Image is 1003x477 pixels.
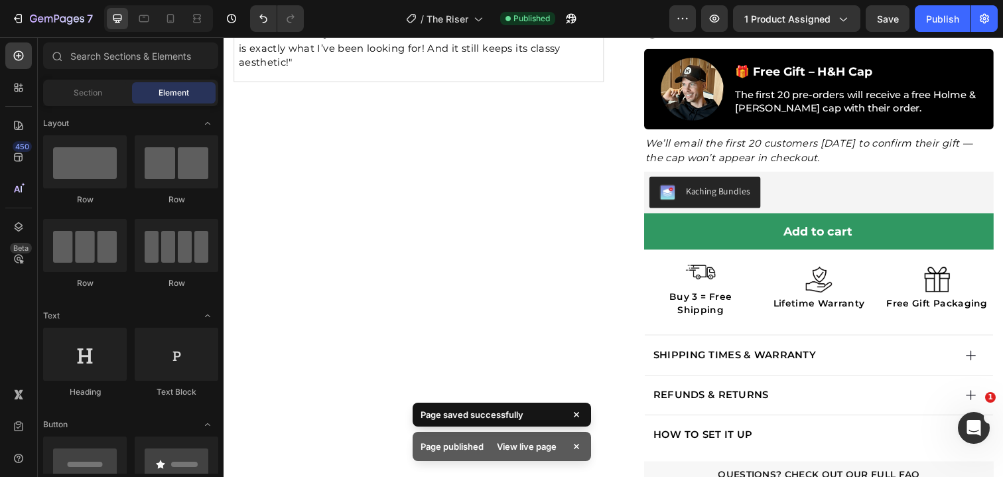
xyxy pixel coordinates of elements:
[489,437,565,456] div: View live page
[438,399,540,414] p: HOW TO SET IT UP
[43,386,127,398] div: Heading
[429,180,786,217] button: Add to cart
[43,117,69,129] span: Layout
[87,11,93,27] p: 7
[224,37,1003,477] iframe: Design area
[551,265,664,279] p: Lifetime Warranty
[985,392,996,403] span: 1
[522,28,662,42] span: 🎁 Free Gift – H&H Cap
[505,439,711,455] p: Questions? Check out our full FAQ
[591,231,624,264] img: gempages_473355238577800198-7d571134-ee9f-4a38-b936-af0d2f0e8e5c.png
[733,5,860,32] button: 1 product assigned
[43,419,68,431] span: Button
[10,243,32,253] div: Beta
[958,412,990,444] iframe: Intercom live chat
[429,433,786,460] a: Questions? Check out our full FAQ
[197,414,218,435] span: Toggle open
[427,12,468,26] span: The Riser
[438,317,605,332] p: SHIPPING TIMES & WARRANTY
[445,151,461,167] img: KachingBundles.png
[866,5,909,32] button: Save
[470,224,503,257] img: gempages_473355238577800198-cfed234f-1d13-466b-8f68-2c1907ff3a65.jpg
[672,265,785,279] p: Free Gift Packaging
[522,52,769,78] p: The first 20 pre-orders will receive a free Holme & [PERSON_NAME] cap with their order.
[421,440,484,453] p: Page published
[435,143,548,174] button: Kaching Bundles
[472,151,537,165] div: Kaching Bundles
[421,12,424,26] span: /
[431,258,543,286] p: Buy 3 = Free Shipping
[43,277,127,289] div: Row
[421,408,523,421] p: Page saved successfully
[431,102,765,129] i: We’ll email the first 20 customers [DATE] to confirm their gift — the cap won’t appear in checkout.
[197,113,218,134] span: Toggle open
[915,5,970,32] button: Publish
[135,277,218,289] div: Row
[877,13,899,25] span: Save
[250,5,304,32] div: Undo/Redo
[159,87,189,99] span: Element
[438,358,557,374] p: REFUNDS & RETURNS
[5,5,99,32] button: 7
[43,310,60,322] span: Text
[43,42,218,69] input: Search Sections & Elements
[445,20,511,86] img: gempages_473355238577800198-e8132305-68fa-419f-b185-fd82081be71a.gif
[135,386,218,398] div: Text Block
[74,87,102,99] span: Section
[135,194,218,206] div: Row
[712,231,745,264] img: gempages_473355238577800198-63724515-77c2-4e28-ba7d-dd0b60b5caf9.jpg
[744,12,831,26] span: 1 product assigned
[513,13,550,25] span: Published
[43,194,127,206] div: Row
[926,12,959,26] div: Publish
[571,188,641,209] div: Add to cart
[13,141,32,152] div: 450
[197,305,218,326] span: Toggle open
